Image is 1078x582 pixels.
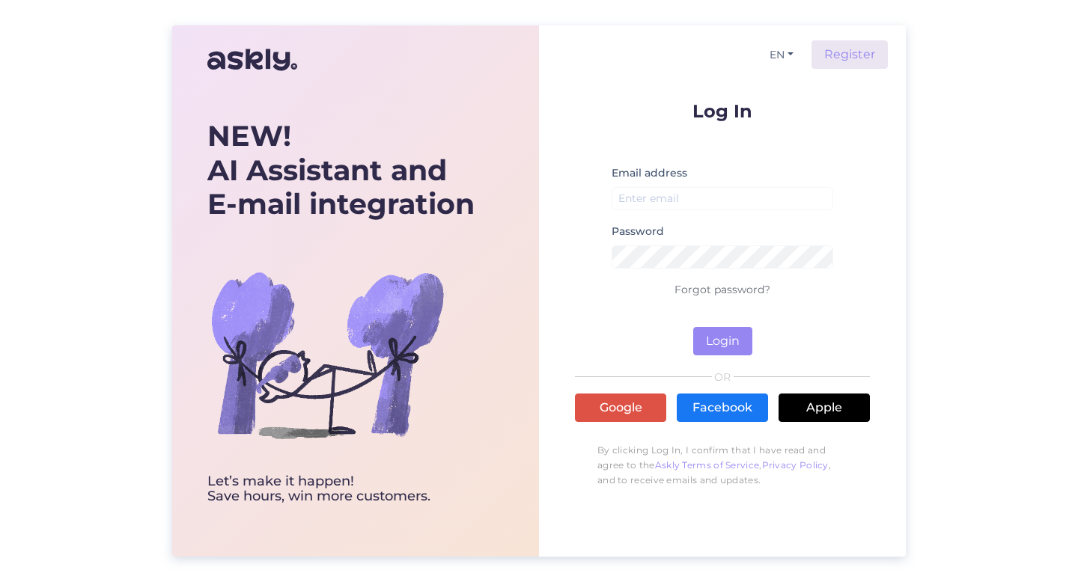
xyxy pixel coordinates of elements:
[207,474,475,504] div: Let’s make it happen! Save hours, win more customers.
[762,459,829,471] a: Privacy Policy
[575,102,870,120] p: Log In
[779,393,870,422] a: Apple
[674,283,770,296] a: Forgot password?
[712,372,734,382] span: OR
[612,165,687,181] label: Email address
[207,119,475,221] div: AI Assistant and E-mail integration
[612,224,664,239] label: Password
[677,393,768,422] a: Facebook
[207,235,447,474] img: bg-askly
[693,327,752,355] button: Login
[764,44,800,66] button: EN
[811,40,888,69] a: Register
[575,435,870,495] p: By clicking Log In, I confirm that I have read and agree to the , , and to receive emails and upd...
[612,187,833,210] input: Enter email
[207,118,291,153] b: NEW!
[207,42,297,78] img: Askly
[655,459,760,471] a: Askly Terms of Service
[575,393,666,422] a: Google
